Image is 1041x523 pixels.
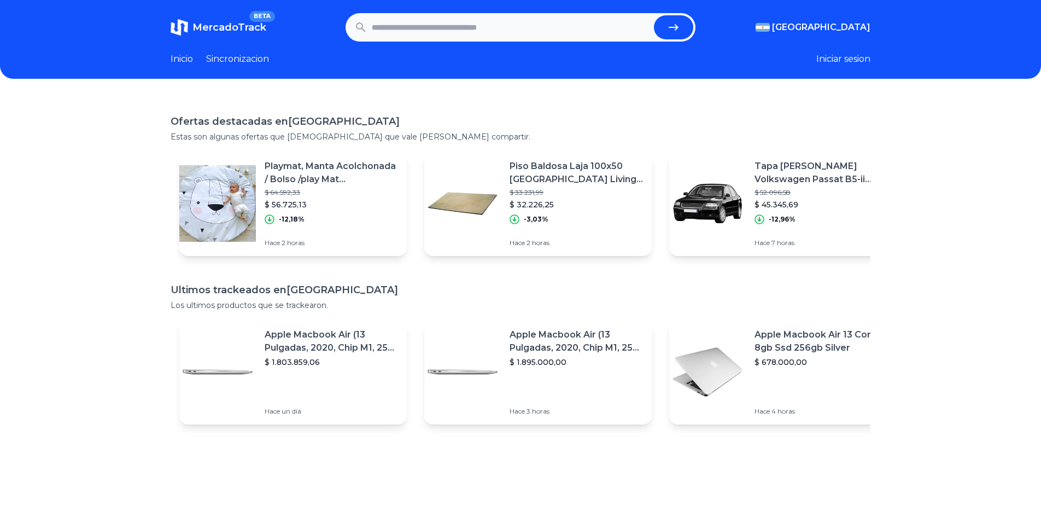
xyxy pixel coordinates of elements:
p: Apple Macbook Air 13 Core I5 8gb Ssd 256gb Silver [755,328,888,355]
p: $ 56.725,13 [265,199,398,210]
img: Featured image [179,165,256,242]
a: Inicio [171,53,193,66]
p: -12,96% [769,215,796,224]
a: Featured imageApple Macbook Air (13 Pulgadas, 2020, Chip M1, 256 Gb De Ssd, 8 Gb De Ram) - Plata$... [424,319,652,425]
span: MercadoTrack [192,21,266,33]
p: Hace 2 horas [265,239,398,247]
p: Hace 3 horas [510,407,643,416]
p: Hace 4 horas [755,407,888,416]
p: -3,03% [524,215,548,224]
p: Estas son algunas ofertas que [DEMOGRAPHIC_DATA] que vale [PERSON_NAME] compartir. [171,131,870,142]
p: Apple Macbook Air (13 Pulgadas, 2020, Chip M1, 256 Gb De Ssd, 8 Gb De Ram) - Plata [510,328,643,355]
button: [GEOGRAPHIC_DATA] [756,21,870,34]
p: $ 1.895.000,00 [510,357,643,368]
p: Hace 7 horas [755,239,888,247]
p: Hace un día [265,407,398,416]
p: -12,18% [279,215,305,224]
a: Sincronizacion [206,53,269,66]
a: MercadoTrackBETA [171,19,266,36]
img: Argentina [756,23,770,32]
p: $ 52.096,58 [755,188,888,197]
p: Los ultimos productos que se trackearon. [171,300,870,311]
img: Featured image [179,334,256,410]
button: Iniciar sesion [816,53,870,66]
p: Hace 2 horas [510,239,643,247]
p: Apple Macbook Air (13 Pulgadas, 2020, Chip M1, 256 Gb De Ssd, 8 Gb De Ram) - Plata [265,328,398,355]
p: Tapa [PERSON_NAME] Volkswagen Passat B5-ii 2001 A 2006 Der [755,160,888,186]
p: $ 1.803.859,06 [265,357,398,368]
a: Featured imagePlaymat, Manta Acolchonada / Bolso /play Mat /[PERSON_NAME] Líder!$ 64.592,33$ 56.7... [179,151,407,256]
img: MercadoTrack [171,19,188,36]
a: Featured imageApple Macbook Air (13 Pulgadas, 2020, Chip M1, 256 Gb De Ssd, 8 Gb De Ram) - Plata$... [179,319,407,425]
a: Featured imagePiso Baldosa Laja 100x50 [GEOGRAPHIC_DATA] Living Galeria Ceramica$ 33.231,99$ 32.2... [424,151,652,256]
span: [GEOGRAPHIC_DATA] [772,21,870,34]
p: $ 33.231,99 [510,188,643,197]
img: Featured image [669,334,746,410]
h1: Ultimos trackeados en [GEOGRAPHIC_DATA] [171,282,870,298]
p: $ 45.345,69 [755,199,888,210]
span: BETA [249,11,275,22]
p: $ 32.226,25 [510,199,643,210]
a: Featured imageTapa [PERSON_NAME] Volkswagen Passat B5-ii 2001 A 2006 Der$ 52.096,58$ 45.345,69-12... [669,151,897,256]
h1: Ofertas destacadas en [GEOGRAPHIC_DATA] [171,114,870,129]
p: Piso Baldosa Laja 100x50 [GEOGRAPHIC_DATA] Living Galeria Ceramica [510,160,643,186]
p: Playmat, Manta Acolchonada / Bolso /play Mat /[PERSON_NAME] Líder! [265,160,398,186]
a: Featured imageApple Macbook Air 13 Core I5 8gb Ssd 256gb Silver$ 678.000,00Hace 4 horas [669,319,897,425]
img: Featured image [424,165,501,242]
p: $ 64.592,33 [265,188,398,197]
img: Featured image [669,165,746,242]
img: Featured image [424,334,501,410]
p: $ 678.000,00 [755,357,888,368]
